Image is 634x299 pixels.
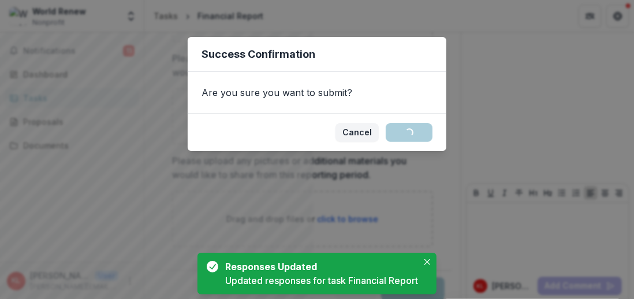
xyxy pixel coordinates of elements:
button: Close [420,255,434,269]
header: Success Confirmation [188,37,446,72]
div: Updated responses for task Financial Report [225,274,418,287]
div: Responses Updated [225,260,413,274]
button: Cancel [335,123,379,142]
div: Are you sure you want to submit? [188,72,446,113]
